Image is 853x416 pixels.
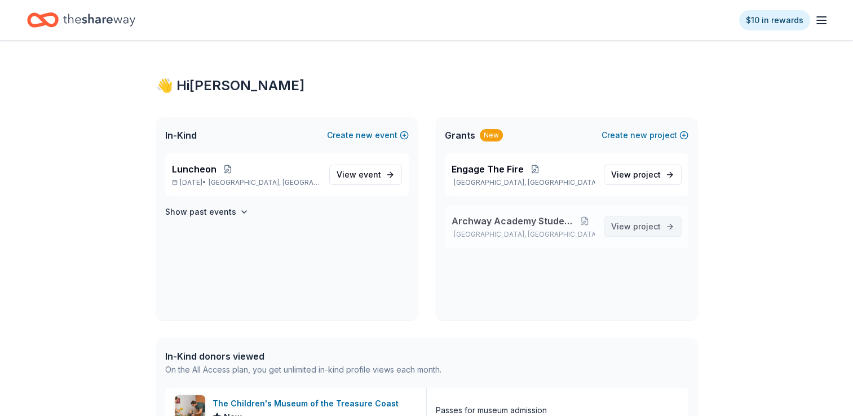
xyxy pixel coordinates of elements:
[213,397,403,410] div: The Children's Museum of the Treasure Coast
[445,129,475,142] span: Grants
[172,178,320,187] p: [DATE] •
[172,162,216,176] span: Luncheon
[604,165,682,185] a: View project
[165,349,441,363] div: In-Kind donors viewed
[633,222,661,231] span: project
[359,170,381,179] span: event
[452,214,576,228] span: Archway Academy Student Fund
[611,220,661,233] span: View
[329,165,402,185] a: View event
[165,205,249,219] button: Show past events
[633,170,661,179] span: project
[209,178,320,187] span: [GEOGRAPHIC_DATA], [GEOGRAPHIC_DATA]
[337,168,381,182] span: View
[452,178,595,187] p: [GEOGRAPHIC_DATA], [GEOGRAPHIC_DATA]
[452,162,524,176] span: Engage The Fire
[165,205,236,219] h4: Show past events
[156,77,697,95] div: 👋 Hi [PERSON_NAME]
[165,129,197,142] span: In-Kind
[630,129,647,142] span: new
[602,129,688,142] button: Createnewproject
[739,10,810,30] a: $10 in rewards
[480,129,503,141] div: New
[452,230,595,239] p: [GEOGRAPHIC_DATA], [GEOGRAPHIC_DATA]
[356,129,373,142] span: new
[611,168,661,182] span: View
[165,363,441,377] div: On the All Access plan, you get unlimited in-kind profile views each month.
[27,7,135,33] a: Home
[327,129,409,142] button: Createnewevent
[604,216,682,237] a: View project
